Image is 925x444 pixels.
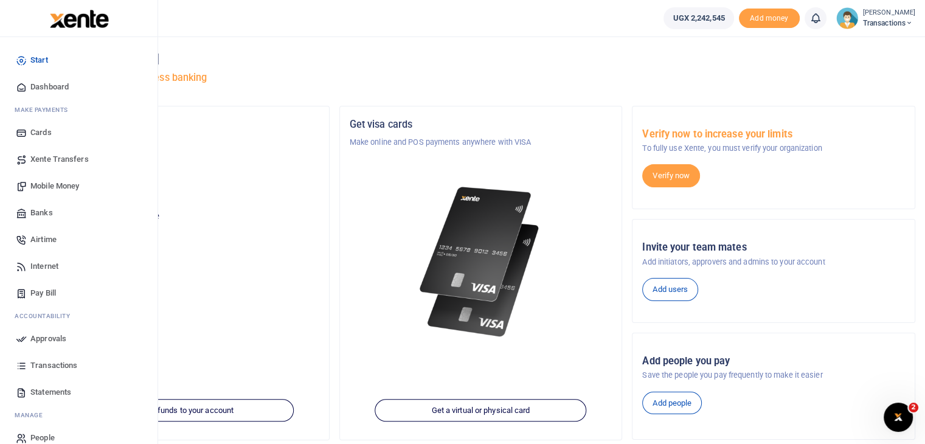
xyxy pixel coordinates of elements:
span: Approvals [30,333,66,345]
p: Add initiators, approvers and admins to your account [642,256,905,268]
p: To fully use Xente, you must verify your organization [642,142,905,154]
img: logo-large [50,10,109,28]
span: Transactions [863,18,915,29]
a: Airtime [10,226,148,253]
span: ake Payments [21,105,68,114]
span: Dashboard [30,81,69,93]
span: 2 [909,403,918,412]
small: [PERSON_NAME] [863,8,915,18]
p: Make online and POS payments anywhere with VISA [350,136,612,148]
span: Xente Transfers [30,153,89,165]
a: Banks [10,199,148,226]
a: profile-user [PERSON_NAME] Transactions [836,7,915,29]
a: Add users [642,278,698,301]
h5: Add people you pay [642,355,905,367]
img: xente-_physical_cards.png [415,178,547,347]
a: logo-small logo-large logo-large [49,13,109,23]
h5: Organization [57,119,319,131]
h5: Account [57,165,319,178]
li: Wallet ballance [659,7,738,29]
li: Ac [10,307,148,325]
span: Cards [30,127,52,139]
span: Internet [30,260,58,272]
li: M [10,406,148,425]
a: Xente Transfers [10,146,148,173]
h4: Hello [PERSON_NAME] [46,52,915,66]
span: Transactions [30,359,77,372]
a: Add money [739,13,800,22]
h5: UGX 2,242,545 [57,226,319,238]
a: Transactions [10,352,148,379]
span: Pay Bill [30,287,56,299]
span: anage [21,411,43,420]
img: profile-user [836,7,858,29]
a: Internet [10,253,148,280]
h5: Verify now to increase your limits [642,128,905,140]
p: Transactions [57,184,319,196]
li: M [10,100,148,119]
a: Dashboard [10,74,148,100]
li: Toup your wallet [739,9,800,29]
span: Start [30,54,48,66]
span: Airtime [30,234,57,246]
span: countability [24,311,70,321]
span: Statements [30,386,71,398]
p: Your current account balance [57,210,319,223]
p: Tugende Limited [57,136,319,148]
h5: Invite your team mates [642,241,905,254]
a: Add funds to your account [82,399,294,422]
a: Pay Bill [10,280,148,307]
a: UGX 2,242,545 [663,7,733,29]
a: Mobile Money [10,173,148,199]
a: Cards [10,119,148,146]
span: Mobile Money [30,180,79,192]
span: UGX 2,242,545 [673,12,724,24]
a: Start [10,47,148,74]
span: Add money [739,9,800,29]
h5: Welcome to better business banking [46,72,915,84]
a: Verify now [642,164,700,187]
a: Add people [642,392,702,415]
span: People [30,432,55,444]
iframe: Intercom live chat [884,403,913,432]
a: Get a virtual or physical card [375,399,587,422]
a: Approvals [10,325,148,352]
h5: Get visa cards [350,119,612,131]
span: Banks [30,207,53,219]
a: Statements [10,379,148,406]
p: Save the people you pay frequently to make it easier [642,369,905,381]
